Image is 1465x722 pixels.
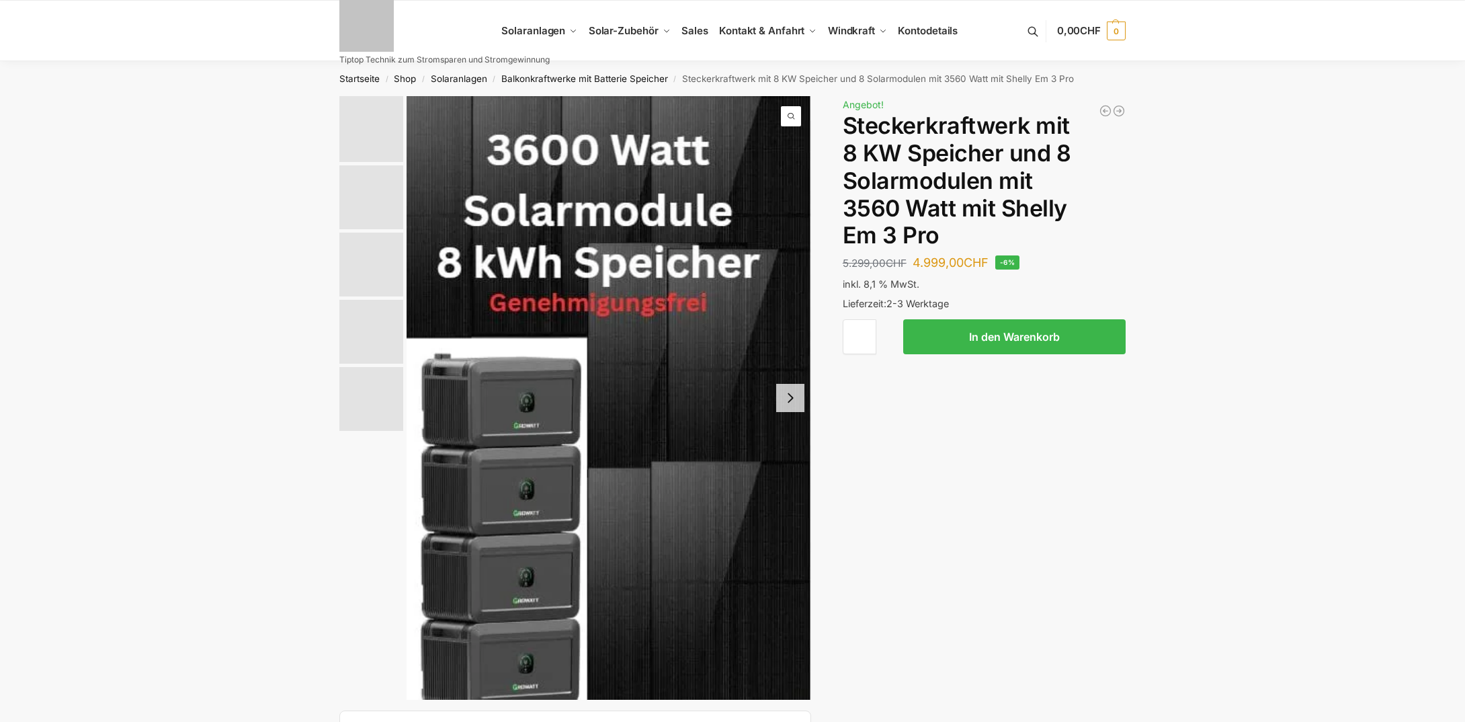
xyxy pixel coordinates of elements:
[380,74,394,85] span: /
[487,74,501,85] span: /
[416,74,430,85] span: /
[339,56,550,64] p: Tiptop Technik zum Stromsparen und Stromgewinnung
[339,367,403,431] img: Noah_Growatt_2000
[501,73,668,84] a: Balkonkraftwerke mit Batterie Speicher
[828,24,875,37] span: Windkraft
[681,24,708,37] span: Sales
[843,298,949,309] span: Lieferzeit:
[1107,22,1126,40] span: 0
[1099,104,1112,118] a: 900/600 mit 2,2 kWh Marstek Speicher
[394,73,416,84] a: Shop
[776,384,804,412] button: Next slide
[676,1,714,61] a: Sales
[339,96,403,162] img: 8kw-3600-watt-Collage.jpg
[886,257,907,270] span: CHF
[668,74,682,85] span: /
[892,1,963,61] a: Kontodetails
[316,61,1150,96] nav: Breadcrumb
[714,1,823,61] a: Kontakt & Anfahrt
[719,24,804,37] span: Kontakt & Anfahrt
[964,255,989,270] span: CHF
[995,255,1019,270] span: -6%
[843,112,1126,249] h1: Steckerkraftwerk mit 8 KW Speicher und 8 Solarmodulen mit 3560 Watt mit Shelly Em 3 Pro
[1057,11,1126,51] a: 0,00CHF 0
[1057,24,1101,37] span: 0,00
[843,99,884,110] span: Angebot!
[407,96,811,700] a: 8kw 3600 watt Collage8kw 3600 watt Collage
[339,73,380,84] a: Startseite
[843,278,919,290] span: inkl. 8,1 % MwSt.
[886,298,949,309] span: 2-3 Werktage
[1112,104,1126,118] a: Steckerkraftwerk mit 8 KW Speicher und 8 Solarmodulen mit 3600 Watt
[583,1,676,61] a: Solar-Zubehör
[898,24,958,37] span: Kontodetails
[843,257,907,270] bdi: 5.299,00
[339,233,403,296] img: Growatt-NOAH-2000-flexible-erweiterung
[431,73,487,84] a: Solaranlagen
[589,24,659,37] span: Solar-Zubehör
[407,96,811,700] img: 8kw-3600-watt-Collage.jpg
[913,255,989,270] bdi: 4.999,00
[843,319,876,354] input: Produktmenge
[339,165,403,229] img: solakon-balkonkraftwerk-890-800w-2-x-445wp-module-growatt-neo-800m-x-growatt-noah-2000-schuko-kab...
[339,300,403,364] img: growatt-noah2000-lifepo4-batteriemodul-2048wh-speicher-fuer-balkonkraftwerk
[823,1,893,61] a: Windkraft
[1080,24,1101,37] span: CHF
[903,319,1126,354] button: In den Warenkorb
